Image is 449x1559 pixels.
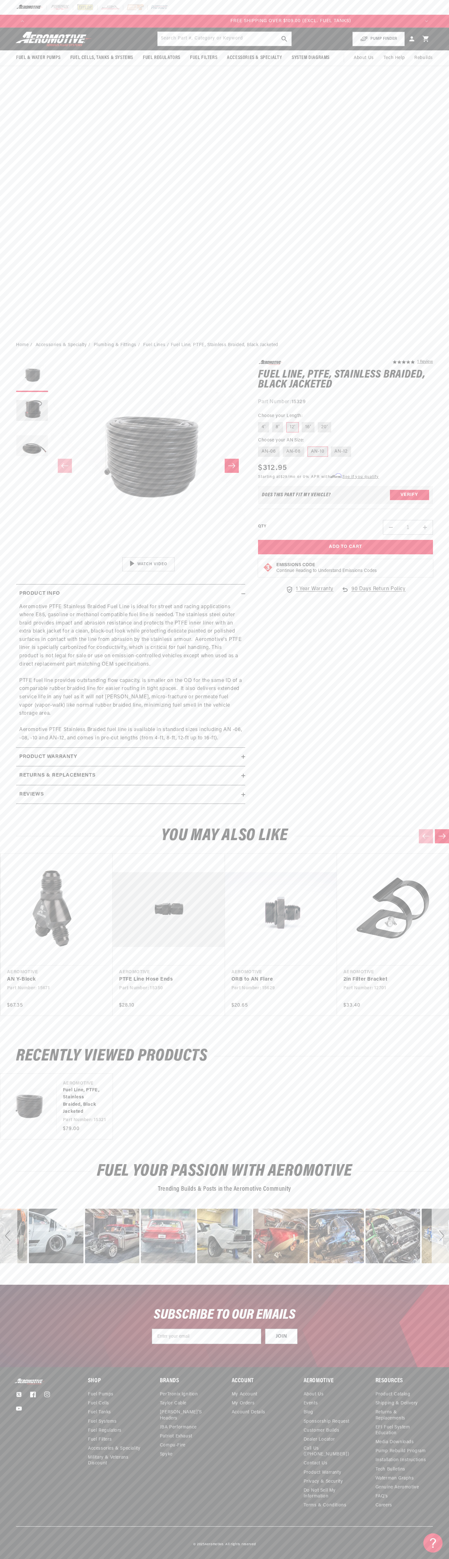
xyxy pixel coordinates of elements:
[379,50,410,66] summary: Tech Help
[341,585,406,600] a: 90 Days Return Policy
[276,562,377,574] button: Emissions CodeContinue Reading to Understand Emissions Codes
[309,1209,364,1263] div: Photo from a Shopper
[376,1456,426,1465] a: Installation Instructions
[376,1399,418,1408] a: Shipping & Delivery
[11,50,65,65] summary: Fuel & Water Pumps
[262,492,331,498] div: Does This part fit My vehicle?
[366,1209,420,1263] div: Photo from a Shopper
[141,1209,195,1263] div: Photo from a Shopper
[331,447,351,457] label: AN-12
[36,342,92,349] li: Accessories & Specialty
[7,975,100,984] a: AN Y-Block
[16,1049,433,1064] h2: Recently Viewed Products
[160,1399,186,1408] a: Taylor Cable
[16,360,48,392] button: Load image 1 in gallery view
[16,1164,433,1179] h2: Fuel Your Passion with Aeromotive
[19,771,95,780] h2: Returns & replacements
[222,50,287,65] summary: Accessories & Specialty
[304,1444,356,1459] a: Call Us ([PHONE_NUMBER])
[160,1432,192,1441] a: Patriot Exhaust
[330,473,341,478] span: Affirm
[258,462,287,474] span: $312.95
[318,422,331,432] label: 20'
[432,1209,449,1263] div: Next
[304,1435,335,1444] a: Dealer Locator
[16,748,245,766] summary: Product warranty
[292,55,330,61] span: System Diagrams
[281,475,288,479] span: $29
[343,975,436,984] a: 2in Filter Bracket
[160,1441,186,1450] a: Compu-Fire
[16,342,29,349] a: Home
[253,1209,308,1263] div: Photo from a Shopper
[16,785,245,804] summary: Reviews
[390,490,429,500] button: Verify
[58,459,72,473] button: Slide left
[414,55,433,62] span: Rebuilds
[160,1392,198,1399] a: PerTronix Ignition
[410,50,438,66] summary: Rebuilds
[283,447,304,457] label: AN-08
[276,563,315,567] strong: Emissions Code
[253,1209,308,1263] div: image number 20
[119,975,212,984] a: PTFE Line Hose Ends
[376,1465,405,1474] a: Tech Bulletins
[417,360,433,364] a: 1 reviews
[88,1444,140,1453] a: Accessories & Speciality
[19,590,60,598] h2: Product Info
[141,1209,195,1263] div: image number 18
[376,1447,426,1456] a: Pump Rebuild Program
[152,1329,261,1344] input: Enter your email
[197,1209,252,1263] div: Photo from a Shopper
[16,603,245,743] div: Aeromotive PTFE Stainless Braided Fuel Line is ideal for street and racing applications where E85...
[304,1459,328,1468] a: Contact Us
[302,422,315,432] label: 16'
[197,1209,252,1263] div: image number 19
[70,55,133,61] span: Fuel Cells, Tanks & Systems
[16,766,245,785] summary: Returns & replacements
[230,19,351,23] span: FREE SHIPPING OVER $109.00 (EXCL. FUEL TANKS)
[258,540,433,554] button: Add to Cart
[351,585,406,600] span: 90 Days Return Policy
[376,1474,414,1483] a: Waterman Graphs
[85,1209,140,1263] div: image number 17
[16,15,29,28] button: Translation missing: en.sections.announcements.previous_announcement
[205,1543,223,1546] a: Aeromotive
[349,50,379,66] a: About Us
[309,1209,364,1263] div: image number 21
[19,790,44,799] h2: Reviews
[296,585,333,593] span: 1 Year Warranty
[16,360,245,571] media-gallery: Gallery Viewer
[185,50,222,65] summary: Fuel Filters
[14,1378,46,1384] img: Aeromotive
[304,1399,318,1408] a: Events
[384,55,405,62] span: Tech Help
[88,1408,111,1417] a: Fuel Tanks
[376,1423,428,1438] a: EFI Fuel System Education
[435,829,449,843] button: Next slide
[286,585,333,593] a: 1 Year Warranty
[287,50,334,65] summary: System Diagrams
[232,1399,255,1408] a: My Orders
[160,1450,173,1459] a: Spyke
[304,1426,340,1435] a: Customer Builds
[366,1209,420,1263] div: image number 22
[225,1543,256,1546] small: All rights reserved
[307,447,328,457] label: AN-10
[16,584,245,603] summary: Product Info
[354,55,374,60] span: About Us
[88,1392,114,1399] a: Fuel Pumps
[258,474,379,480] p: Starting at /mo or 0% APR with .
[304,1392,324,1399] a: About Us
[88,1453,145,1468] a: Military & Veterans Discount
[291,399,306,405] strong: 15329
[85,1209,140,1263] div: Photo from a Shopper
[342,475,379,479] a: See if you qualify - Learn more about Affirm Financing (opens in modal)
[138,50,185,65] summary: Fuel Regulators
[158,32,292,46] input: Search by Part Number, Category or Keyword
[16,828,433,843] h2: You may also like
[277,32,291,46] button: search button
[227,55,282,61] span: Accessories & Specialty
[304,1468,341,1477] a: Product Warranty
[88,1417,117,1426] a: Fuel Systems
